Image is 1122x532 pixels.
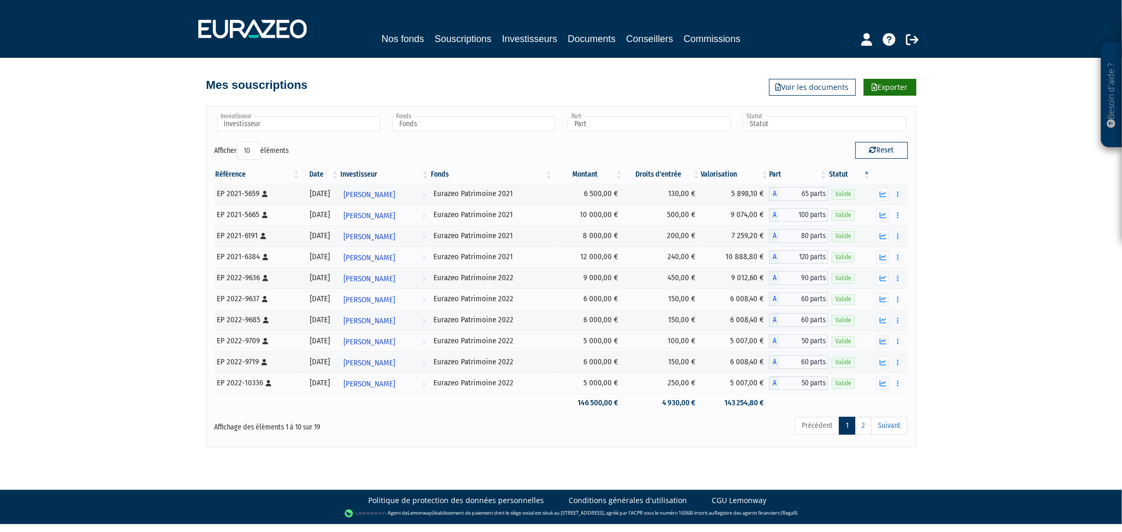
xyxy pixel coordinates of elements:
i: Voir l'investisseur [422,353,426,373]
td: 250,00 € [623,373,701,394]
div: Eurazeo Patrimoine 2022 [433,377,550,388]
a: 1 [839,417,855,435]
i: [Français] Personne physique [262,212,268,218]
td: 4 930,00 € [623,394,701,412]
th: Référence : activer pour trier la colonne par ordre croissant [215,166,301,183]
td: 6 008,40 € [701,289,769,310]
i: Voir l'investisseur [422,206,426,226]
div: [DATE] [305,209,336,220]
div: [DATE] [305,377,336,388]
i: Voir l'investisseur [422,185,426,204]
div: EP 2021-5659 [217,188,297,199]
div: A - Eurazeo Patrimoine 2022 [769,355,828,369]
td: 150,00 € [623,289,701,310]
span: 100 parts [780,208,828,222]
th: Droits d'entrée: activer pour trier la colonne par ordre croissant [623,166,701,183]
th: Investisseur: activer pour trier la colonne par ordre croissant [339,166,429,183]
td: 9 000,00 € [553,268,623,289]
a: Nos fonds [381,32,424,46]
td: 150,00 € [623,310,701,331]
a: Documents [568,32,616,46]
a: Voir les documents [769,79,856,96]
span: A [769,187,780,201]
img: logo-lemonway.png [345,508,385,519]
div: [DATE] [305,335,336,346]
h4: Mes souscriptions [206,79,308,91]
th: Date: activer pour trier la colonne par ordre croissant [301,166,340,183]
div: [DATE] [305,230,336,241]
div: A - Eurazeo Patrimoine 2021 [769,208,828,222]
td: 5 898,10 € [701,183,769,204]
label: Afficher éléments [215,142,289,160]
span: 60 parts [780,313,828,327]
a: Exporter [864,79,916,96]
div: Eurazeo Patrimoine 2021 [433,209,550,220]
span: [PERSON_NAME] [343,206,395,226]
td: 130,00 € [623,183,701,204]
a: Suivant [871,417,907,435]
td: 6 008,40 € [701,352,769,373]
td: 12 000,00 € [553,247,623,268]
a: [PERSON_NAME] [339,183,429,204]
button: Reset [855,142,908,159]
span: 50 parts [780,376,828,390]
span: Valide [832,378,855,388]
div: [DATE] [305,272,336,283]
div: EP 2021-6384 [217,251,297,262]
span: 90 parts [780,271,828,285]
span: Valide [832,294,855,304]
th: Fonds: activer pour trier la colonne par ordre croissant [430,166,553,183]
div: [DATE] [305,251,336,262]
td: 6 000,00 € [553,310,623,331]
span: 50 parts [780,334,828,348]
i: Voir l'investisseur [422,269,426,289]
div: EP 2021-5665 [217,209,297,220]
a: Politique de protection des données personnelles [369,495,544,506]
td: 5 007,00 € [701,373,769,394]
select: Afficheréléments [237,142,261,160]
span: Valide [832,189,855,199]
p: Besoin d'aide ? [1106,48,1118,142]
div: Eurazeo Patrimoine 2021 [433,188,550,199]
div: [DATE] [305,293,336,304]
td: 9 074,00 € [701,204,769,226]
div: Eurazeo Patrimoine 2021 [433,230,550,241]
div: Affichage des éléments 1 à 10 sur 19 [215,416,494,433]
div: [DATE] [305,314,336,325]
a: [PERSON_NAME] [339,204,429,226]
span: A [769,250,780,264]
span: [PERSON_NAME] [343,227,395,247]
a: CGU Lemonway [712,495,767,506]
i: Voir l'investisseur [422,332,426,352]
td: 6 000,00 € [553,352,623,373]
div: [DATE] [305,188,336,199]
div: Eurazeo Patrimoine 2022 [433,314,550,325]
span: A [769,334,780,348]
span: 65 parts [780,187,828,201]
td: 5 000,00 € [553,331,623,352]
a: Investisseurs [502,32,557,46]
i: [Français] Personne physique [261,233,267,239]
th: Valorisation: activer pour trier la colonne par ordre croissant [701,166,769,183]
div: EP 2022-9709 [217,335,297,346]
a: [PERSON_NAME] [339,310,429,331]
a: [PERSON_NAME] [339,247,429,268]
td: 500,00 € [623,204,701,226]
td: 6 000,00 € [553,289,623,310]
div: - Agent de (établissement de paiement dont le siège social est situé au [STREET_ADDRESS], agréé p... [11,508,1111,519]
div: EP 2022-9636 [217,272,297,283]
span: 120 parts [780,250,828,264]
i: [Français] Personne physique [263,338,269,344]
span: A [769,271,780,285]
div: EP 2022-10336 [217,377,297,388]
span: Valide [832,357,855,367]
td: 200,00 € [623,226,701,247]
td: 8 000,00 € [553,226,623,247]
i: [Français] Personne physique [264,317,269,323]
div: EP 2022-9719 [217,356,297,367]
div: A - Eurazeo Patrimoine 2022 [769,292,828,306]
span: 60 parts [780,355,828,369]
i: [Français] Personne physique [262,296,268,302]
img: 1732889491-logotype_eurazeo_blanc_rvb.png [198,19,307,38]
a: Commissions [684,32,741,46]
